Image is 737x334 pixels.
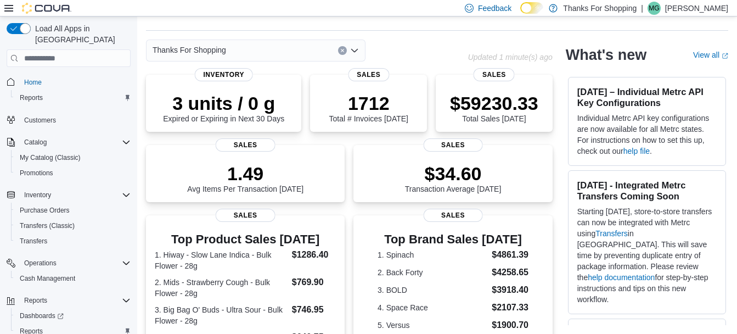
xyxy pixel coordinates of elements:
span: Cash Management [20,274,75,283]
button: My Catalog (Classic) [11,150,135,165]
span: Inventory [194,68,253,81]
span: Reports [15,91,131,104]
div: Total # Invoices [DATE] [329,92,408,123]
p: Starting [DATE], store-to-store transfers can now be integrated with Metrc using in [GEOGRAPHIC_D... [577,206,717,305]
a: help documentation [588,273,655,282]
span: Inventory [24,191,51,199]
p: 3 units / 0 g [163,92,284,114]
dt: 2. Mids - Strawberry Cough - Bulk Flower - 28g [155,277,288,299]
dt: 1. Spinach [378,249,487,260]
button: Transfers [11,233,135,249]
button: Reports [20,294,52,307]
button: Operations [20,257,61,270]
span: Thanks For Shopping [153,43,226,57]
span: Customers [24,116,56,125]
dd: $746.95 [292,303,336,316]
h3: [DATE] - Integrated Metrc Transfers Coming Soon [577,180,717,202]
span: Sales [216,138,275,152]
h2: What's new [566,46,646,64]
span: Feedback [478,3,511,14]
span: My Catalog (Classic) [15,151,131,164]
a: Transfers (Classic) [15,219,79,232]
span: My Catalog (Classic) [20,153,81,162]
h3: [DATE] – Individual Metrc API Key Configurations [577,86,717,108]
span: Sales [423,209,483,222]
p: Updated 1 minute(s) ago [468,53,553,62]
div: Expired or Expiring in Next 30 Days [163,92,284,123]
div: Total Sales [DATE] [450,92,538,123]
a: help file [623,147,650,155]
span: Promotions [15,166,131,180]
span: Catalog [24,138,47,147]
button: Customers [2,112,135,128]
p: | [641,2,643,15]
span: Transfers (Classic) [15,219,131,232]
dt: 4. Space Race [378,302,487,313]
a: Dashboards [11,308,135,324]
dt: 3. BOLD [378,285,487,296]
dt: 2. Back Forty [378,267,487,278]
svg: External link [722,53,728,59]
span: Operations [24,259,57,268]
span: Home [24,78,42,87]
dd: $1286.40 [292,248,336,261]
span: Dashboards [15,309,131,322]
span: Sales [216,209,275,222]
span: Transfers [20,237,47,246]
dt: 3. Big Bag O' Buds - Ultra Sour - Bulk Flower - 28g [155,304,288,326]
dd: $1900.70 [492,319,528,332]
button: Promotions [11,165,135,181]
img: Cova [22,3,71,14]
h3: Top Brand Sales [DATE] [378,233,528,246]
span: Purchase Orders [20,206,70,215]
span: Reports [20,93,43,102]
span: Dashboards [20,311,64,320]
button: Reports [2,293,135,308]
span: Customers [20,113,131,127]
button: Clear input [338,46,347,55]
span: Reports [24,296,47,305]
dt: 5. Versus [378,320,487,331]
span: Reports [20,294,131,307]
button: Cash Management [11,271,135,286]
span: Operations [20,257,131,270]
p: [PERSON_NAME] [665,2,728,15]
p: Thanks For Shopping [563,2,637,15]
a: Promotions [15,166,58,180]
button: Transfers (Classic) [11,218,135,233]
p: $34.60 [405,163,502,185]
input: Dark Mode [520,2,543,14]
a: Reports [15,91,47,104]
dd: $4258.65 [492,266,528,279]
span: Sales [348,68,389,81]
button: Purchase Orders [11,203,135,218]
span: Load All Apps in [GEOGRAPHIC_DATA] [31,23,131,45]
dd: $4861.39 [492,248,528,261]
a: Customers [20,114,60,127]
a: Dashboards [15,309,68,322]
a: Transfers [15,235,52,248]
span: Sales [423,138,483,152]
dd: $769.90 [292,276,336,289]
dd: $2107.33 [492,301,528,314]
div: Avg Items Per Transaction [DATE] [187,163,303,193]
button: Catalog [20,136,51,149]
a: View allExternal link [693,51,728,59]
span: Sales [474,68,515,81]
dd: $3918.40 [492,283,528,297]
button: Inventory [20,188,55,202]
a: My Catalog (Classic) [15,151,85,164]
p: $59230.33 [450,92,538,114]
button: Inventory [2,187,135,203]
p: 1712 [329,92,408,114]
div: Mason Gray [648,2,661,15]
a: Transfers [595,229,628,238]
button: Operations [2,255,135,271]
button: Catalog [2,135,135,150]
span: Home [20,75,131,88]
a: Cash Management [15,272,80,285]
span: Purchase Orders [15,204,131,217]
span: Transfers (Classic) [20,221,75,230]
div: Transaction Average [DATE] [405,163,502,193]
